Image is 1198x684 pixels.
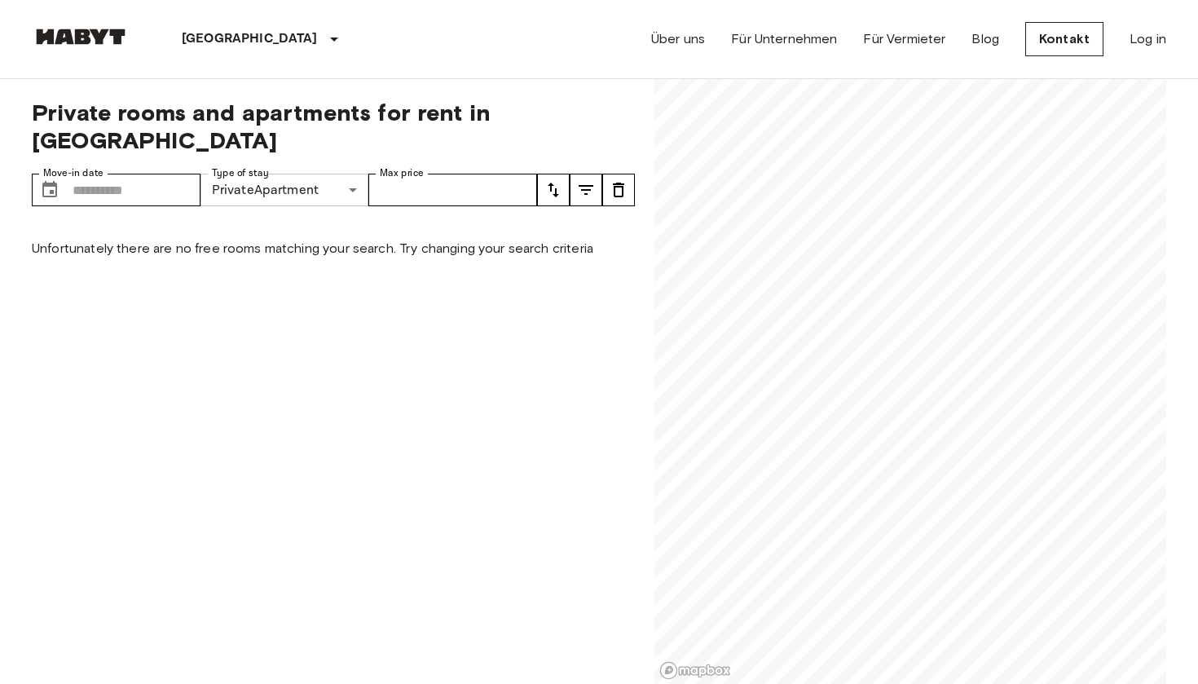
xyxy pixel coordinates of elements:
button: tune [602,174,635,206]
button: tune [537,174,570,206]
a: Kontakt [1025,22,1103,56]
a: Für Vermieter [863,29,945,49]
label: Max price [380,166,424,180]
a: Über uns [651,29,705,49]
a: Für Unternehmen [731,29,837,49]
a: Log in [1130,29,1166,49]
button: tune [570,174,602,206]
a: Mapbox logo [659,661,731,680]
label: Move-in date [43,166,104,180]
p: [GEOGRAPHIC_DATA] [182,29,318,49]
p: Unfortunately there are no free rooms matching your search. Try changing your search criteria [32,239,635,258]
div: PrivateApartment [200,174,369,206]
label: Type of stay [212,166,269,180]
img: Habyt [32,29,130,45]
button: Choose date [33,174,66,206]
a: Blog [971,29,999,49]
span: Private rooms and apartments for rent in [GEOGRAPHIC_DATA] [32,99,635,154]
